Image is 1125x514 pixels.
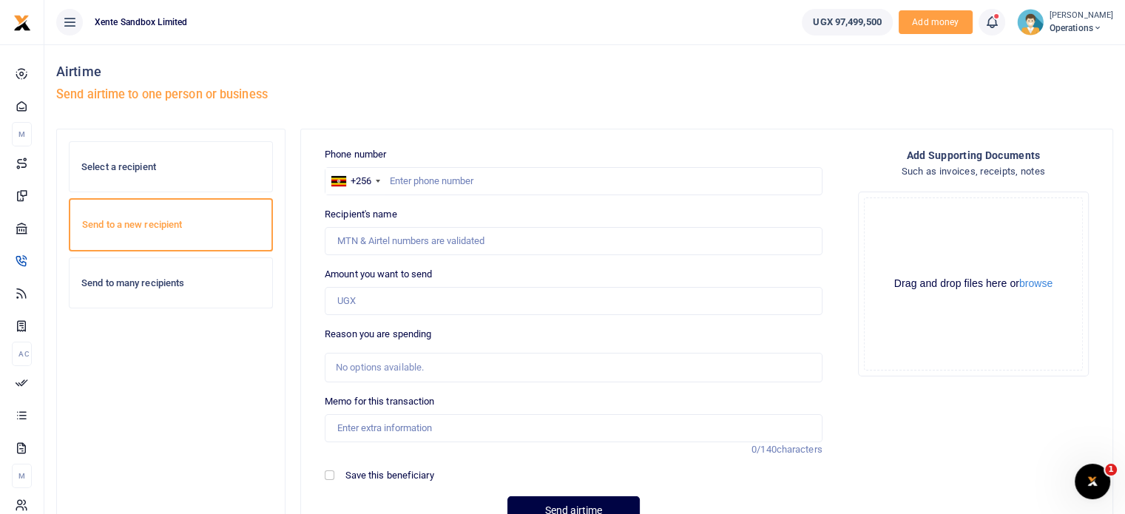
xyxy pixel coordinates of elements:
label: Amount you want to send [325,267,432,282]
button: browse [1019,278,1053,288]
h6: Select a recipient [81,161,260,173]
a: profile-user [PERSON_NAME] Operations [1017,9,1113,35]
a: UGX 97,499,500 [802,9,892,35]
img: profile-user [1017,9,1044,35]
input: Enter phone number [325,167,822,195]
iframe: Intercom live chat [1075,464,1110,499]
span: 0/140 [751,444,777,455]
a: Add money [899,16,973,27]
span: Xente Sandbox Limited [89,16,193,29]
a: logo-small logo-large logo-large [13,16,31,27]
small: [PERSON_NAME] [1050,10,1113,22]
li: M [12,122,32,146]
a: Send to a new recipient [69,198,273,251]
li: M [12,464,32,488]
label: Reason you are spending [325,327,431,342]
h4: Add supporting Documents [906,147,1040,163]
span: characters [777,444,822,455]
label: Memo for this transaction [325,394,435,409]
h6: Send to many recipients [81,277,260,289]
div: Drag and drop files here or [865,277,1082,291]
a: Send to many recipients [69,257,273,309]
h5: Send airtime to one person or business [56,87,579,102]
span: 1 [1105,464,1117,476]
img: logo-small [13,14,31,32]
label: Recipient's name [325,207,397,222]
li: Ac [12,342,32,366]
span: Operations [1050,21,1113,35]
a: Select a recipient [69,141,273,193]
input: Enter extra information [325,414,822,442]
label: Save this beneficiary [345,468,434,483]
h6: Send to a new recipient [82,219,260,231]
div: Uganda: +256 [325,168,385,195]
span: UGX 97,499,500 [813,15,881,30]
h4: Such as invoices, receipts, notes [902,163,1046,180]
input: UGX [325,287,822,315]
div: File Uploader [858,192,1089,376]
div: No options available. [336,360,801,375]
li: Toup your wallet [899,10,973,35]
span: Add money [899,10,973,35]
label: Phone number [325,147,386,162]
h4: Airtime [56,64,579,80]
li: Wallet ballance [796,9,898,35]
div: +256 [351,174,371,189]
input: MTN & Airtel numbers are validated [325,227,822,255]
